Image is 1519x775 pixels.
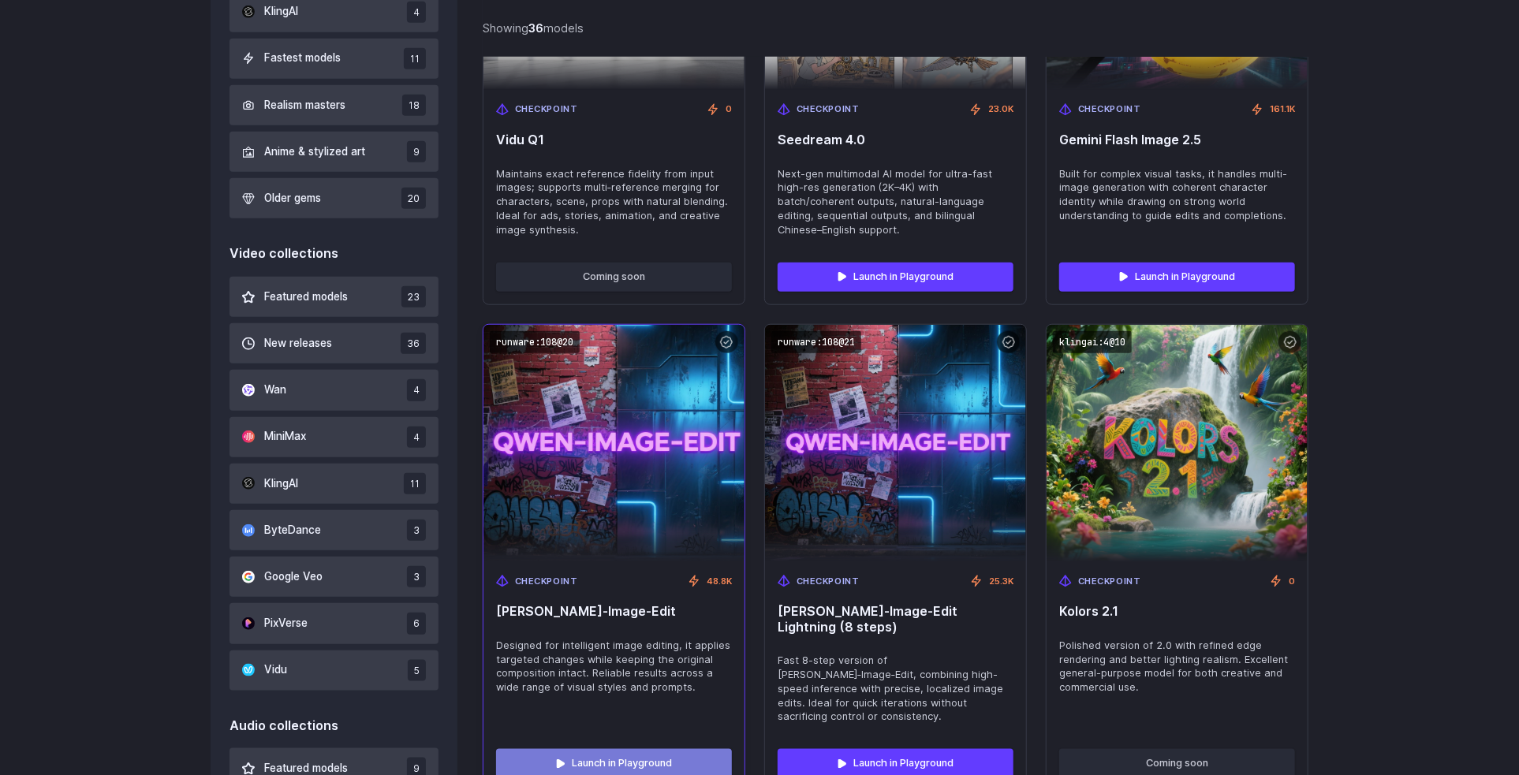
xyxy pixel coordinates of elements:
span: 23.0K [988,102,1013,117]
span: 18 [402,95,426,116]
button: Wan 4 [230,370,439,410]
span: 6 [407,613,426,634]
img: Kolors 2.1 [1047,325,1308,562]
code: klingai:4@10 [1053,331,1132,354]
button: Fastest models 11 [230,39,439,79]
span: 25.3K [989,575,1013,589]
span: 4 [407,2,426,23]
span: Checkpoint [515,102,578,117]
img: Qwen‑Image‑Edit [470,313,757,574]
span: MiniMax [264,428,306,445]
span: 4 [407,427,426,448]
button: KlingAI 11 [230,464,439,504]
span: Polished version of 2.0 with refined edge rendering and better lighting realism. Excellent genera... [1059,639,1295,695]
button: MiniMax 4 [230,417,439,457]
span: Fastest models [264,50,341,67]
code: runware:108@20 [490,331,580,354]
span: [PERSON_NAME]‑Image‑Edit Lightning (8 steps) [778,604,1013,634]
button: Coming soon [496,263,732,291]
span: 36 [401,333,426,354]
span: Vidu [264,661,287,679]
span: 3 [407,520,426,541]
a: Launch in Playground [1059,263,1295,291]
span: Checkpoint [797,102,860,117]
span: 161.1K [1270,102,1295,117]
span: New releases [264,335,332,352]
span: KlingAI [264,475,298,493]
button: Featured models 23 [230,277,439,317]
span: 11 [404,48,426,69]
span: 20 [401,188,426,209]
div: Showing models [483,19,584,37]
span: 0 [1289,575,1295,589]
button: Google Veo 3 [230,557,439,597]
span: Checkpoint [515,575,578,589]
span: Anime & stylized art [264,143,365,161]
span: Designed for intelligent image editing, it applies targeted changes while keeping the original co... [496,639,732,695]
span: Checkpoint [797,575,860,589]
span: 11 [404,473,426,494]
span: Checkpoint [1078,102,1141,117]
span: Seedream 4.0 [778,132,1013,147]
span: Older gems [264,190,321,207]
span: Wan [264,382,286,399]
button: PixVerse 6 [230,603,439,643]
span: 0 [726,102,732,117]
span: Vidu Q1 [496,132,732,147]
button: Anime & stylized art 9 [230,132,439,172]
span: PixVerse [264,615,308,632]
button: New releases 36 [230,323,439,363]
span: [PERSON_NAME]‑Image‑Edit [496,604,732,619]
button: Older gems 20 [230,178,439,218]
span: Checkpoint [1078,575,1141,589]
span: KlingAI [264,3,298,20]
span: 48.8K [707,575,732,589]
span: Built for complex visual tasks, it handles multi-image generation with coherent character identit... [1059,167,1295,224]
span: Realism masters [264,97,345,114]
span: Featured models [264,289,348,306]
img: Qwen‑Image‑Edit Lightning (8 steps) [765,325,1026,562]
span: Maintains exact reference fidelity from input images; supports multi‑reference merging for charac... [496,167,732,238]
button: Vidu 5 [230,650,439,691]
span: 3 [407,566,426,587]
a: Launch in Playground [778,263,1013,291]
span: Kolors 2.1 [1059,604,1295,619]
span: 5 [408,660,426,681]
span: ByteDance [264,522,321,539]
span: Next-gen multimodal AI model for ultra-fast high-res generation (2K–4K) with batch/coherent outpu... [778,167,1013,238]
span: 23 [401,286,426,307]
span: Google Veo [264,568,323,586]
button: Realism masters 18 [230,85,439,125]
button: ByteDance 3 [230,510,439,550]
code: runware:108@21 [771,331,861,354]
div: Video collections [230,244,439,264]
span: Fast 8-step version of [PERSON_NAME]‑Image‑Edit, combining high-speed inference with precise, loc... [778,654,1013,725]
span: Gemini Flash Image 2.5 [1059,132,1295,147]
div: Audio collections [230,716,439,736]
strong: 36 [528,21,543,35]
span: 4 [407,379,426,401]
span: 9 [407,141,426,162]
